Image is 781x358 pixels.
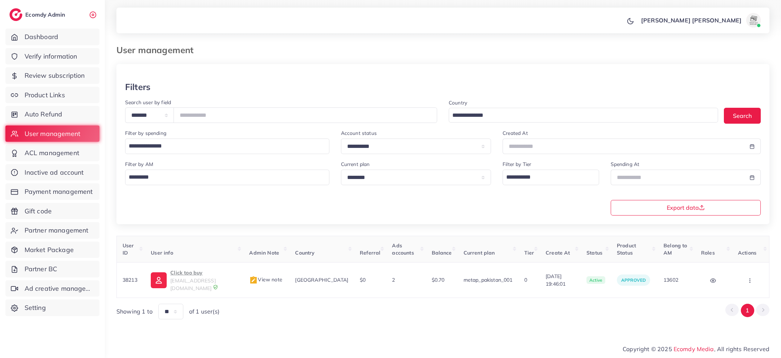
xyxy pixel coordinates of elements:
a: User management [5,125,99,142]
span: Verify information [25,52,77,61]
h2: Ecomdy Admin [25,11,67,18]
span: Auto Refund [25,110,63,119]
input: Search for option [450,110,709,121]
p: [PERSON_NAME] [PERSON_NAME] [641,16,742,25]
span: Gift code [25,206,52,216]
span: Product Links [25,90,65,100]
a: Product Links [5,87,99,103]
span: Market Package [25,245,74,255]
a: logoEcomdy Admin [9,8,67,21]
div: Search for option [125,138,329,154]
img: logo [9,8,22,21]
a: Payment management [5,183,99,200]
span: Partner management [25,226,89,235]
input: Search for option [126,171,320,183]
span: Dashboard [25,32,58,42]
a: Setting [5,299,99,316]
a: Partner management [5,222,99,239]
a: Gift code [5,203,99,220]
span: Payment management [25,187,93,196]
span: Review subscription [25,71,85,80]
input: Search for option [504,171,589,183]
ul: Pagination [725,304,769,317]
div: Search for option [449,108,718,123]
a: Ad creative management [5,280,99,297]
a: Inactive ad account [5,164,99,181]
a: [PERSON_NAME] [PERSON_NAME]avatar [637,13,764,27]
span: Ad creative management [25,284,94,293]
span: Setting [25,303,46,312]
a: Verify information [5,48,99,65]
span: Partner BC [25,264,57,274]
a: Market Package [5,242,99,258]
a: ACL management [5,145,99,161]
a: Review subscription [5,67,99,84]
span: Inactive ad account [25,168,84,177]
img: avatar [746,13,761,27]
span: User management [25,129,80,138]
div: Search for option [503,170,599,185]
span: ACL management [25,148,79,158]
input: Search for option [126,140,320,152]
div: Search for option [125,170,329,185]
button: Go to page 1 [741,304,754,317]
a: Dashboard [5,29,99,45]
a: Partner BC [5,261,99,277]
a: Auto Refund [5,106,99,123]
